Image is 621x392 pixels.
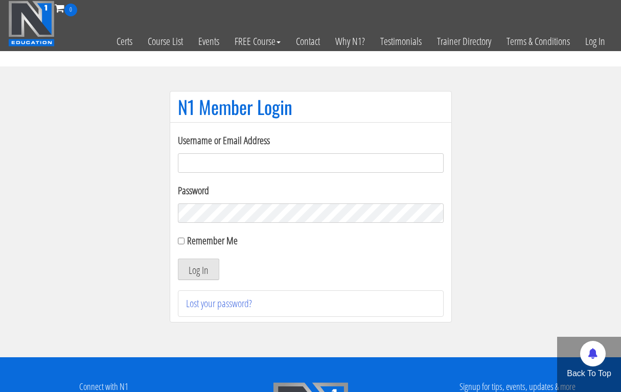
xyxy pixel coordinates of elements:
label: Remember Me [187,234,238,247]
a: Terms & Conditions [499,16,578,66]
span: 0 [64,4,77,16]
a: Why N1? [328,16,373,66]
a: 0 [55,1,77,15]
a: Trainer Directory [429,16,499,66]
label: Password [178,183,444,198]
a: Events [191,16,227,66]
img: n1-education [8,1,55,47]
a: Lost your password? [186,296,252,310]
a: Certs [109,16,140,66]
p: Back To Top [557,367,621,380]
label: Username or Email Address [178,133,444,148]
a: FREE Course [227,16,288,66]
h1: N1 Member Login [178,97,444,117]
h4: Connect with N1 [8,382,199,392]
button: Log In [178,259,219,280]
a: Log In [578,16,613,66]
a: Testimonials [373,16,429,66]
h4: Signup for tips, events, updates & more [422,382,613,392]
a: Course List [140,16,191,66]
a: Contact [288,16,328,66]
